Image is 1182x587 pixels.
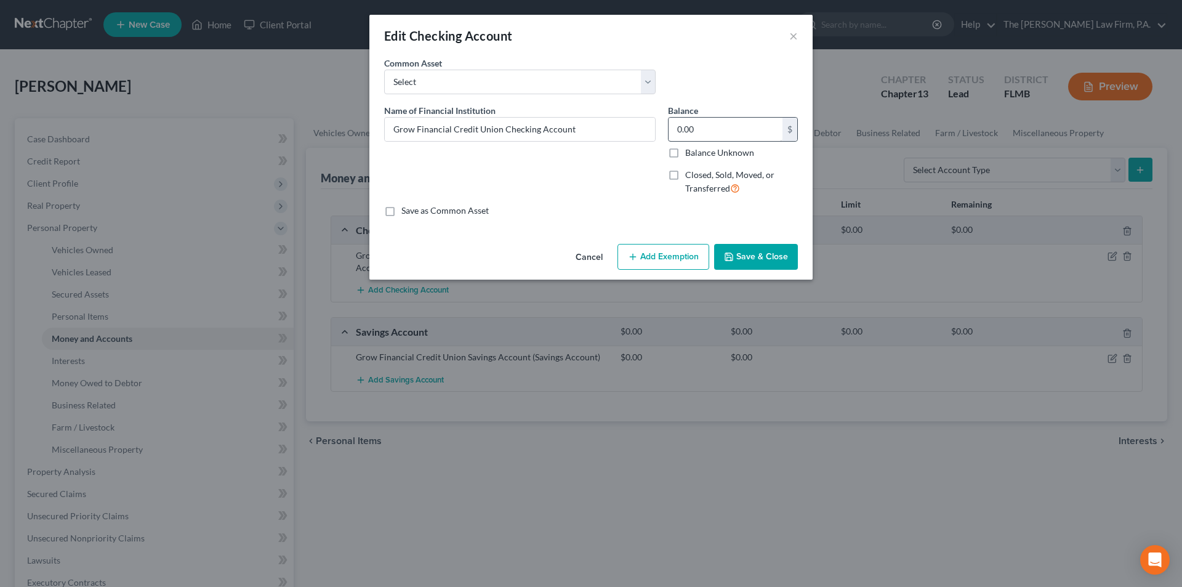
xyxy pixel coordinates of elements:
[384,27,512,44] div: Edit Checking Account
[1140,545,1170,575] div: Open Intercom Messenger
[714,244,798,270] button: Save & Close
[685,169,774,193] span: Closed, Sold, Moved, or Transferred
[789,28,798,43] button: ×
[669,118,782,141] input: 0.00
[384,105,496,116] span: Name of Financial Institution
[668,104,698,117] label: Balance
[782,118,797,141] div: $
[617,244,709,270] button: Add Exemption
[385,118,655,141] input: Enter name...
[401,204,489,217] label: Save as Common Asset
[566,245,613,270] button: Cancel
[384,57,442,70] label: Common Asset
[685,147,754,159] label: Balance Unknown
